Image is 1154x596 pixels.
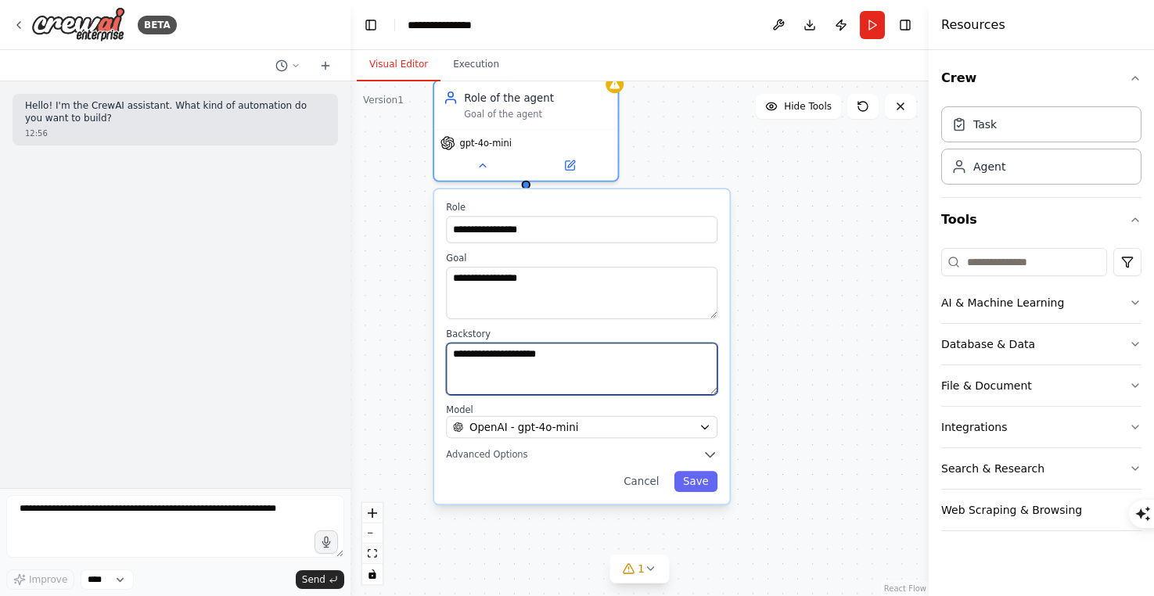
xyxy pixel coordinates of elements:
[446,416,717,439] button: OpenAI - gpt-4o-mini
[138,16,177,34] div: BETA
[360,14,382,36] button: Hide left sidebar
[674,471,718,492] button: Save
[941,448,1141,489] button: Search & Research
[941,242,1141,544] div: Tools
[269,56,307,75] button: Switch to previous chat
[363,94,404,106] div: Version 1
[460,137,512,149] span: gpt-4o-mini
[362,503,383,523] button: zoom in
[609,555,670,583] button: 1
[941,490,1141,530] button: Web Scraping & Browsing
[941,407,1141,447] button: Integrations
[446,447,717,462] button: Advanced Options
[362,503,383,584] div: React Flow controls
[784,100,832,113] span: Hide Tools
[315,530,338,554] button: Click to speak your automation idea
[25,100,325,124] p: Hello! I'm the CrewAI assistant. What kind of automation do you want to build?
[941,56,1141,100] button: Crew
[941,324,1141,364] button: Database & Data
[25,127,325,139] div: 12:56
[408,17,488,33] nav: breadcrumb
[446,449,527,461] span: Advanced Options
[941,365,1141,406] button: File & Document
[884,584,926,593] a: React Flow attribution
[756,94,841,119] button: Hide Tools
[313,56,338,75] button: Start a new chat
[941,282,1141,323] button: AI & Machine Learning
[362,544,383,564] button: fit view
[362,523,383,544] button: zoom out
[464,90,609,105] div: Role of the agent
[362,564,383,584] button: toggle interactivity
[296,570,344,589] button: Send
[446,201,717,213] label: Role
[302,573,325,586] span: Send
[894,14,916,36] button: Hide right sidebar
[6,569,74,590] button: Improve
[941,198,1141,242] button: Tools
[29,573,67,586] span: Improve
[941,16,1005,34] h4: Resources
[615,471,668,492] button: Cancel
[446,328,717,339] label: Backstory
[469,420,579,435] span: OpenAI - gpt-4o-mini
[440,48,512,81] button: Execution
[464,108,609,120] div: Goal of the agent
[638,561,645,576] span: 1
[357,48,440,81] button: Visual Editor
[973,117,997,132] div: Task
[527,156,612,174] button: Open in side panel
[941,100,1141,197] div: Crew
[446,252,717,264] label: Goal
[31,7,125,42] img: Logo
[446,404,717,415] label: Model
[973,159,1005,174] div: Agent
